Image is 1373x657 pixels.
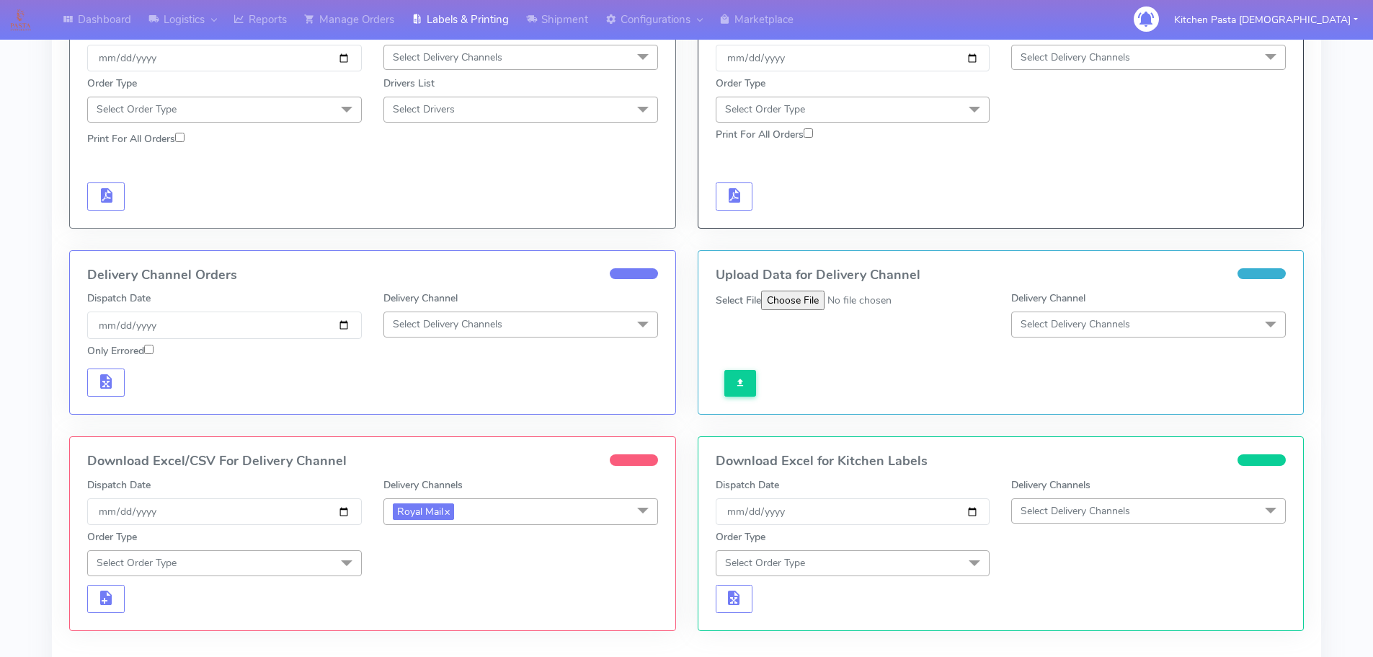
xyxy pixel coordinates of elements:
span: Royal Mail [393,503,454,520]
span: Select Order Type [725,556,805,570]
label: Dispatch Date [87,477,151,493]
label: Print For All Orders [87,131,185,146]
span: Select Drivers [393,102,455,116]
h4: Download Excel for Kitchen Labels [716,454,1287,469]
button: Kitchen Pasta [DEMOGRAPHIC_DATA] [1163,5,1369,35]
label: Dispatch Date [87,291,151,306]
a: x [443,503,450,519]
h4: Download Excel/CSV For Delivery Channel [87,454,658,469]
label: Delivery Channel [383,291,458,306]
label: Order Type [87,76,137,91]
input: Only Errored [144,345,154,354]
label: Order Type [716,529,765,544]
span: Select Delivery Channels [393,50,502,64]
span: Select Delivery Channels [393,317,502,331]
label: Only Errored [87,343,154,358]
span: Select Order Type [97,102,177,116]
span: Select Delivery Channels [1021,504,1130,518]
label: Drivers List [383,76,435,91]
span: Select Delivery Channels [1021,317,1130,331]
span: Select Delivery Channels [1021,50,1130,64]
span: Select Order Type [725,102,805,116]
label: Order Type [87,529,137,544]
h4: Upload Data for Delivery Channel [716,268,1287,283]
label: Dispatch Date [716,477,779,493]
span: Select Order Type [97,556,177,570]
input: Print For All Orders [175,133,185,142]
label: Delivery Channels [383,477,463,493]
input: Print For All Orders [804,128,813,138]
h4: Delivery Channel Orders [87,268,658,283]
label: Delivery Channel [1011,291,1085,306]
label: Select File [716,293,761,308]
label: Order Type [716,76,765,91]
label: Print For All Orders [716,127,813,142]
label: Delivery Channels [1011,477,1090,493]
